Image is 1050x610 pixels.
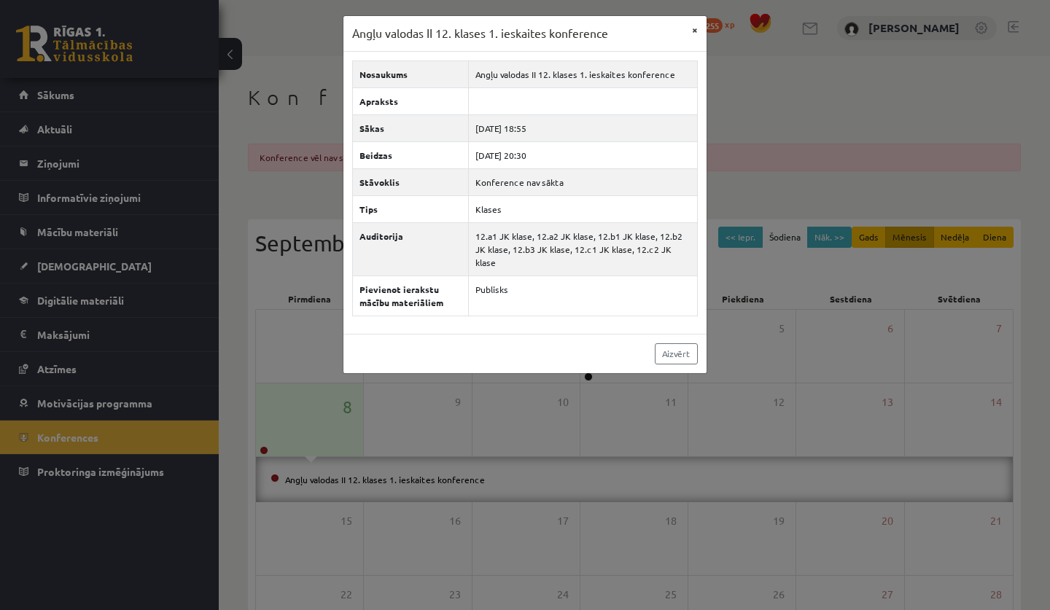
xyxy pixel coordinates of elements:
th: Stāvoklis [353,168,469,195]
th: Pievienot ierakstu mācību materiāliem [353,275,469,316]
th: Tips [353,195,469,222]
th: Sākas [353,114,469,141]
th: Auditorija [353,222,469,275]
td: Konference nav sākta [468,168,697,195]
th: Nosaukums [353,60,469,87]
a: Aizvērt [655,343,698,364]
button: × [683,16,707,44]
th: Apraksts [353,87,469,114]
h3: Angļu valodas II 12. klases 1. ieskaites konference [352,25,608,42]
td: [DATE] 20:30 [468,141,697,168]
td: Publisks [468,275,697,316]
td: Angļu valodas II 12. klases 1. ieskaites konference [468,60,697,87]
td: [DATE] 18:55 [468,114,697,141]
th: Beidzas [353,141,469,168]
td: 12.a1 JK klase, 12.a2 JK klase, 12.b1 JK klase, 12.b2 JK klase, 12.b3 JK klase, 12.c1 JK klase, 1... [468,222,697,275]
td: Klases [468,195,697,222]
